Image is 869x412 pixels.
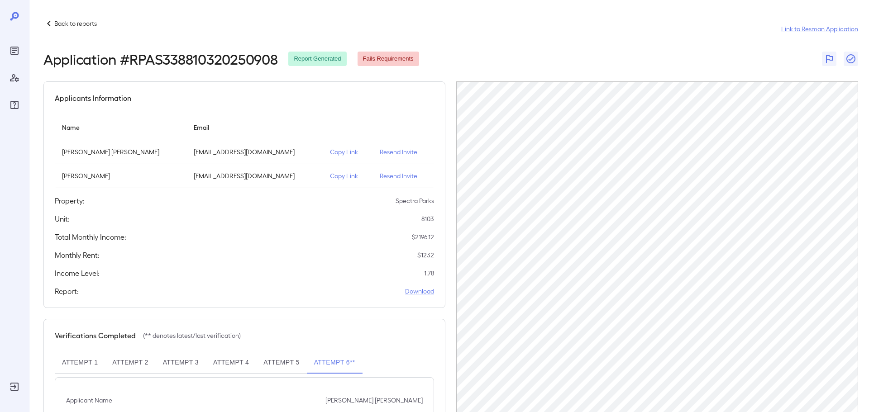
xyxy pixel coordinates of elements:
span: Report Generated [288,55,346,63]
th: Name [55,114,186,140]
p: [PERSON_NAME] [62,171,179,180]
button: Attempt 5 [256,352,306,374]
p: Applicant Name [66,396,112,405]
p: $ 2196.12 [412,232,434,242]
p: Spectra Parks [396,196,434,205]
div: Manage Users [7,71,22,85]
p: Resend Invite [380,147,427,156]
h5: Income Level: [55,268,100,279]
p: Back to reports [54,19,97,28]
h5: Monthly Rent: [55,250,100,260]
button: Attempt 1 [55,352,105,374]
h5: Total Monthly Income: [55,232,126,242]
p: Copy Link [330,147,366,156]
h5: Unit: [55,213,70,224]
table: simple table [55,114,434,188]
p: (** denotes latest/last verification) [143,331,241,340]
button: Attempt 3 [156,352,206,374]
button: Attempt 2 [105,352,155,374]
button: Attempt 4 [206,352,256,374]
p: [EMAIL_ADDRESS][DOMAIN_NAME] [194,171,315,180]
button: Attempt 6** [307,352,363,374]
h5: Applicants Information [55,93,131,104]
th: Email [186,114,323,140]
p: [PERSON_NAME] [PERSON_NAME] [325,396,423,405]
div: FAQ [7,98,22,112]
div: Reports [7,43,22,58]
h5: Report: [55,286,79,297]
p: Copy Link [330,171,366,180]
h5: Property: [55,195,85,206]
div: Log Out [7,379,22,394]
p: 1.78 [424,269,434,278]
p: 8103 [421,214,434,223]
span: Fails Requirements [358,55,419,63]
p: [PERSON_NAME] [PERSON_NAME] [62,147,179,156]
a: Link to Resman Application [781,24,858,33]
h2: Application # RPAS338810320250908 [43,51,277,67]
button: Flag Report [822,52,836,66]
button: Close Report [844,52,858,66]
p: [EMAIL_ADDRESS][DOMAIN_NAME] [194,147,315,156]
p: $ 1232 [417,251,434,260]
a: Download [405,287,434,296]
h5: Verifications Completed [55,330,136,341]
p: Resend Invite [380,171,427,180]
